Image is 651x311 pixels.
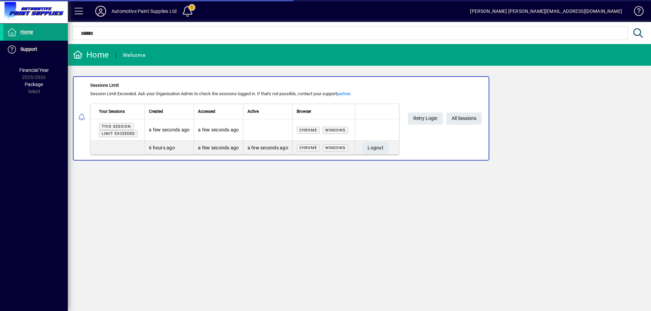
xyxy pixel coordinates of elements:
[408,112,443,125] button: Retry Login
[368,142,383,153] span: Logout
[90,90,399,97] div: Session Limit Exceeded. Ask your Organisation Admin to check the sessions logged in. If that's no...
[299,128,317,132] span: Chrome
[248,108,259,115] span: Active
[123,50,145,61] div: Welcome
[68,76,651,161] app-alert-notification-menu-item: Sessions Limit
[99,108,125,115] span: Your Sessions
[446,112,482,125] a: All Sessions
[325,128,346,132] span: Windows
[144,141,194,154] td: 6 hours ago
[194,141,243,154] td: a few seconds ago
[629,1,643,23] a: Knowledge Base
[25,82,43,87] span: Package
[102,124,131,129] span: This session
[19,67,49,73] span: Financial Year
[112,6,177,17] div: Automotive Paint Supplies Ltd
[90,82,399,89] div: Sessions Limit
[198,108,215,115] span: Accessed
[73,49,109,60] div: Home
[3,41,68,58] a: Support
[337,91,350,96] a: partner
[144,119,194,141] td: a few seconds ago
[20,46,37,52] span: Support
[102,131,135,136] span: Limit exceeded
[194,119,243,141] td: a few seconds ago
[299,146,317,150] span: Chrome
[149,108,163,115] span: Created
[20,29,33,35] span: Home
[90,5,112,17] button: Profile
[325,146,346,150] span: Windows
[413,113,437,124] span: Retry Login
[452,113,476,124] span: All Sessions
[362,142,389,154] button: Logout
[243,141,292,154] td: a few seconds ago
[470,6,622,17] div: [PERSON_NAME] [PERSON_NAME][EMAIL_ADDRESS][DOMAIN_NAME]
[297,108,311,115] span: Browser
